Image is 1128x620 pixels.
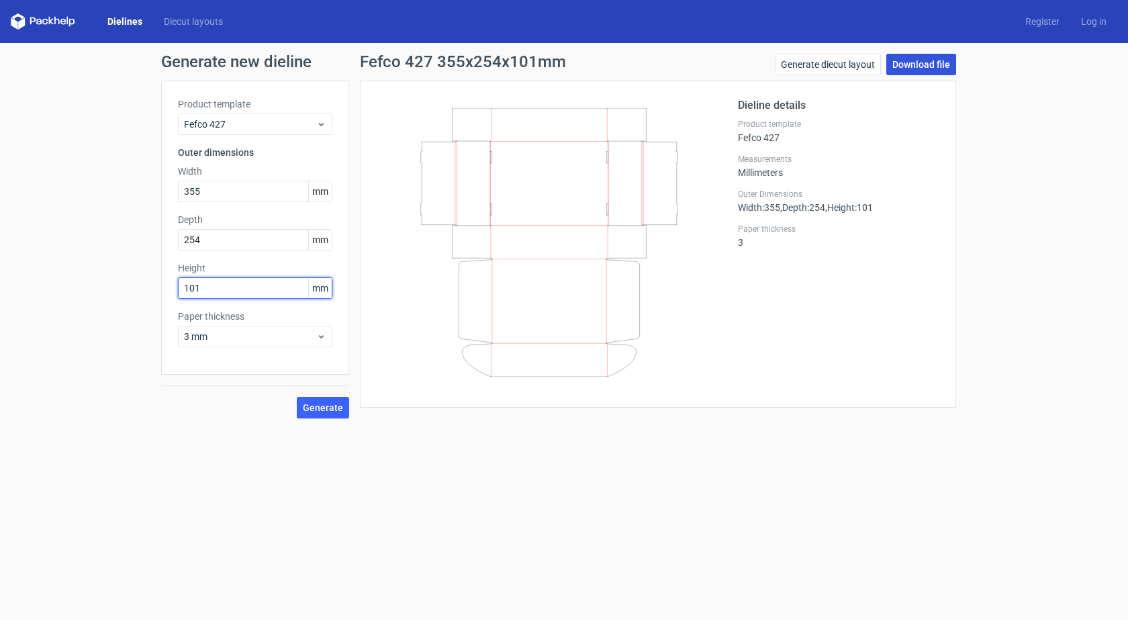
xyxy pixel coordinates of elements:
button: Generate [297,397,349,418]
div: Fefco 427 [738,119,939,143]
h1: Fefco 427 355x254x101mm [360,54,566,70]
span: Width : 355 [738,202,780,213]
span: mm [308,278,332,298]
h1: Generate new dieline [161,54,967,70]
label: Paper thickness [178,310,332,323]
h2: Dieline details [738,97,939,114]
label: Product template [178,97,332,111]
div: Millimeters [738,154,939,178]
a: Dielines [97,15,153,28]
span: , Depth : 254 [780,202,825,213]
span: mm [308,230,332,250]
h3: Outer dimensions [178,146,332,159]
label: Height [178,261,332,275]
label: Width [178,165,332,178]
a: Diecut layouts [153,15,234,28]
label: Depth [178,213,332,226]
span: 3 mm [184,330,316,343]
a: Generate diecut layout [775,54,881,75]
span: mm [308,181,332,202]
a: Register [1015,15,1070,28]
a: Download file [886,54,956,75]
label: Paper thickness [738,224,939,234]
a: Log in [1070,15,1117,28]
label: Product template [738,119,939,130]
label: Outer Dimensions [738,189,939,200]
span: Fefco 427 [184,118,316,131]
label: Measurements [738,154,939,165]
span: , Height : 101 [825,202,873,213]
span: Generate [303,403,343,412]
div: 3 [738,224,939,248]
